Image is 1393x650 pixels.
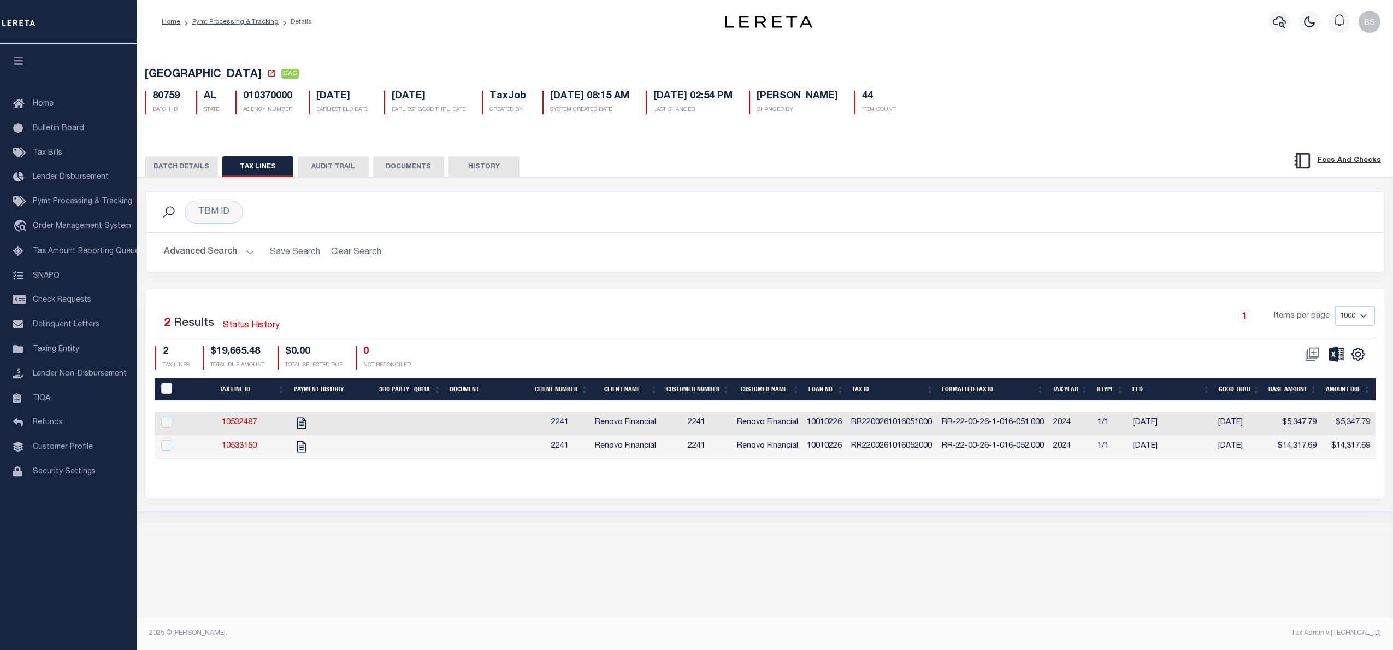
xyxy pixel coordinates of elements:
span: Lender Non-Disbursement [33,370,127,378]
h5: 010370000 [243,91,292,103]
td: $14,317.69 [1264,435,1321,459]
td: 2024 [1049,412,1093,435]
button: DOCUMENTS [373,156,444,177]
span: 2241 [688,442,705,450]
span: Refunds [33,419,63,426]
p: NOT RECONCILED [363,361,411,370]
a: Pymt Processing & Tracking [192,19,279,25]
p: ITEM COUNT [862,106,895,114]
p: TOTAL SELECTED DUE [285,361,343,370]
a: 10533150 [222,442,257,450]
h5: AL [204,91,219,103]
th: Good Thru: activate to sort column ascending [1214,378,1264,401]
th: RType: activate to sort column ascending [1093,378,1128,401]
p: EARLIEST ELD DATE [316,106,368,114]
button: BATCH DETAILS [145,156,218,177]
span: Renovo Financial [595,442,656,450]
span: Pymt Processing & Tracking [33,198,132,206]
a: Home [162,19,180,25]
span: Check Requests [33,296,91,304]
p: CREATED BY [489,106,526,114]
span: Security Settings [33,468,96,476]
td: 2024 [1049,435,1093,459]
th: Client Number: activate to sort column ascending [530,378,592,401]
img: svg+xml;base64,PHN2ZyB4bWxucz0iaHR0cDovL3d3dy53My5vcmcvMjAwMC9zdmciIHBvaW50ZXItZXZlbnRzPSJub25lIi... [1359,11,1380,33]
h5: [DATE] [392,91,465,103]
span: Order Management System [33,222,131,230]
span: Items per page [1274,311,1330,323]
p: AGENCY NUMBER [243,106,292,114]
p: LAST CHANGED [653,106,733,114]
h5: 44 [862,91,895,103]
div: TBM ID [185,201,243,224]
span: Tax Amount Reporting Queue [33,248,139,255]
span: Tax Bills [33,149,62,157]
a: Status History [223,319,280,332]
th: Customer Name: activate to sort column ascending [734,378,804,401]
span: Home [33,100,54,108]
p: TOTAL DUE AMOUNT [210,361,264,370]
td: RR2200261016051000 [847,412,937,435]
th: Base Amount: activate to sort column ascending [1264,378,1321,401]
td: 1/1 [1093,412,1129,435]
td: [DATE] [1214,435,1264,459]
td: 10010226 [802,435,847,459]
span: Bulletin Board [33,125,84,132]
h4: 2 [163,346,190,358]
p: SYSTEM CREATED DATE [550,106,629,114]
span: 2241 [688,419,705,426]
th: Tax Line ID: activate to sort column ascending [190,378,290,401]
p: BATCH ID [152,106,180,114]
td: 1/1 [1093,435,1129,459]
span: Delinquent Letters [33,321,99,329]
th: Amount Due: activate to sort column ascending [1321,378,1375,401]
span: CAC [281,69,299,79]
h5: 80759 [152,91,180,103]
h4: $0.00 [285,346,343,358]
p: STATE [204,106,219,114]
button: AUDIT TRAIL [298,156,369,177]
td: RR-22-00-26-1-016-051.000 [937,412,1049,435]
h5: [DATE] 02:54 PM [653,91,733,103]
th: Tax Year: activate to sort column ascending [1048,378,1093,401]
span: Customer Profile [33,443,93,451]
td: RR2200261016052000 [847,435,937,459]
div: 2025 © [PERSON_NAME]. [141,628,765,638]
th: Payment History [290,378,375,401]
p: CHANGED BY [757,106,838,114]
h4: 0 [363,346,411,358]
label: Results [174,315,214,332]
span: 2241 [551,419,569,426]
p: TAX LINES [163,361,190,370]
h5: [PERSON_NAME] [757,91,838,103]
span: SNAPQ [33,272,60,279]
th: Document [445,378,530,401]
span: Renovo Financial [737,419,798,426]
img: logo-dark.svg [725,16,812,28]
th: Formatted Tax ID: activate to sort column ascending [937,378,1048,401]
th: Loan No: activate to sort column ascending [804,378,848,401]
th: 3rd Party [375,378,409,401]
h5: [DATE] [316,91,368,103]
td: [DATE] [1214,412,1264,435]
th: Customer Number: activate to sort column ascending [662,378,734,401]
td: RR-22-00-26-1-016-052.000 [937,435,1049,459]
span: 2241 [551,442,569,450]
th: ELD: activate to sort column ascending [1128,378,1214,401]
th: Tax ID: activate to sort column ascending [848,378,937,401]
span: TIQA [33,394,50,402]
h5: [DATE] 08:15 AM [550,91,629,103]
span: [GEOGRAPHIC_DATA] [145,69,262,80]
td: [DATE] [1129,412,1214,435]
h4: $19,665.48 [210,346,264,358]
span: Renovo Financial [595,419,656,426]
p: EARLIEST GOOD THRU DATE [392,106,465,114]
h5: TaxJob [489,91,526,103]
td: $14,317.69 [1321,435,1374,459]
a: 10532487 [222,419,257,426]
li: Details [279,17,312,27]
span: Taxing Entity [33,346,79,353]
th: PayeePaymentBatchId [155,378,190,401]
div: Tax Admin v.[TECHNICAL_ID] [773,628,1381,638]
td: $5,347.79 [1264,412,1321,435]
